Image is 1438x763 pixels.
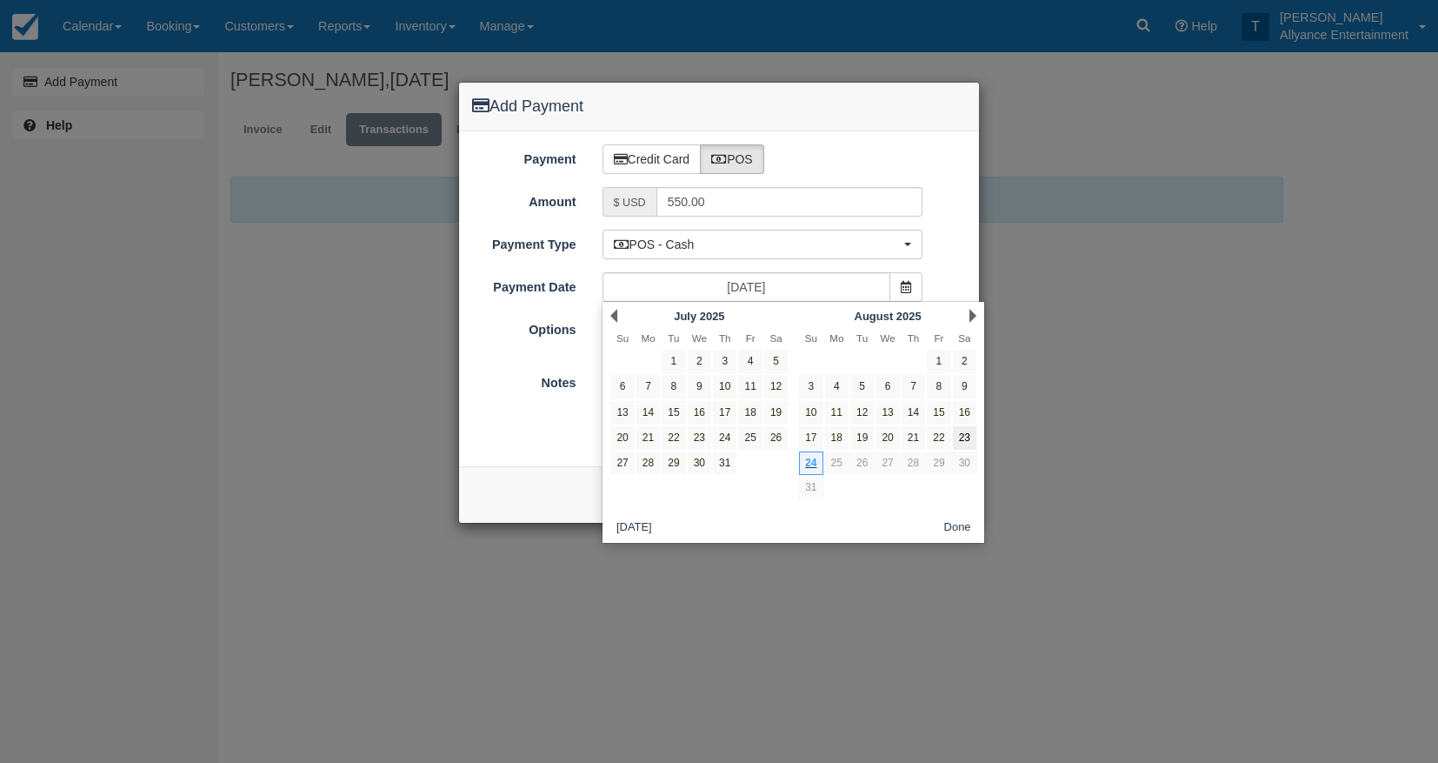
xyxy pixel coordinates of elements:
[850,375,874,398] a: 5
[746,332,756,344] span: Friday
[880,332,895,344] span: Wednesday
[688,350,711,373] a: 2
[459,368,589,392] label: Notes
[459,230,589,254] label: Payment Type
[738,375,762,398] a: 11
[614,197,646,209] small: $ USD
[674,310,696,323] span: July
[927,401,950,425] a: 15
[908,332,920,344] span: Thursday
[764,350,788,373] a: 5
[902,375,925,398] a: 7
[764,426,788,450] a: 26
[692,332,707,344] span: Wednesday
[610,426,634,450] a: 20
[849,452,875,475] span: 26
[875,401,899,425] a: 13
[937,517,978,539] button: Done
[688,426,711,450] a: 23
[662,452,685,475] a: 29
[662,426,685,450] a: 22
[616,332,629,344] span: Sunday
[875,426,899,450] a: 20
[902,401,925,425] a: 14
[610,375,634,398] a: 6
[927,375,950,398] a: 8
[824,452,849,475] span: 25
[969,309,976,323] a: Next
[636,452,660,475] a: 28
[656,187,923,217] input: Valid amount required.
[875,452,900,475] span: 27
[641,332,655,344] span: Monday
[927,350,950,373] a: 1
[927,426,950,450] a: 22
[472,96,966,118] h4: Add Payment
[713,350,736,373] a: 3
[662,350,685,373] a: 1
[953,426,976,450] a: 23
[602,230,923,259] button: POS - Cash
[829,332,843,344] span: Monday
[799,452,822,475] a: 24
[896,310,922,323] span: 2025
[636,401,660,425] a: 14
[850,426,874,450] a: 19
[825,426,849,450] a: 18
[459,272,589,297] label: Payment Date
[610,401,634,425] a: 13
[902,426,925,450] a: 21
[459,315,589,339] label: Options
[602,144,702,174] label: Credit Card
[688,452,711,475] a: 30
[610,452,634,475] a: 27
[719,332,731,344] span: Thursday
[805,332,817,344] span: Sunday
[738,401,762,425] a: 18
[764,375,788,398] a: 12
[459,144,589,169] label: Payment
[934,332,943,344] span: Friday
[875,375,899,398] a: 6
[459,187,589,211] label: Amount
[953,350,976,373] a: 2
[738,426,762,450] a: 25
[636,375,660,398] a: 7
[614,236,901,253] span: POS - Cash
[738,350,762,373] a: 4
[926,452,951,475] span: 29
[713,452,736,475] a: 31
[764,401,788,425] a: 19
[713,375,736,398] a: 10
[825,375,849,398] a: 4
[636,426,660,450] a: 21
[609,517,658,539] button: [DATE]
[610,309,617,323] a: Prev
[799,426,822,450] a: 17
[688,375,711,398] a: 9
[952,452,977,475] span: 30
[700,144,764,174] label: POS
[856,332,868,344] span: Tuesday
[662,375,685,398] a: 8
[799,375,822,398] a: 3
[953,401,976,425] a: 16
[953,375,976,398] a: 9
[668,332,679,344] span: Tuesday
[799,401,822,425] a: 10
[713,401,736,425] a: 17
[798,476,823,499] span: 31
[688,401,711,425] a: 16
[662,401,685,425] a: 15
[825,401,849,425] a: 11
[850,401,874,425] a: 12
[769,332,782,344] span: Saturday
[958,332,970,344] span: Saturday
[700,310,725,323] span: 2025
[713,426,736,450] a: 24
[855,310,894,323] span: August
[901,452,926,475] span: 28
